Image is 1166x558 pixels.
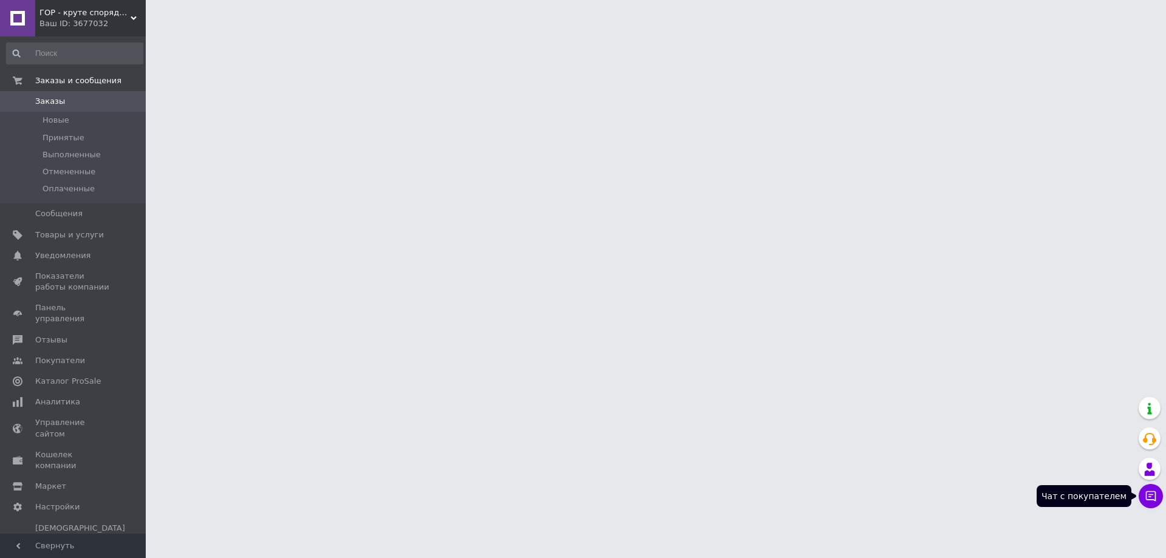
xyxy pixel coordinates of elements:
[43,149,101,160] span: Выполненные
[35,376,101,387] span: Каталог ProSale
[39,18,146,29] div: Ваш ID: 3677032
[35,271,112,293] span: Показатели работы компании
[35,417,112,439] span: Управление сайтом
[1037,485,1131,507] div: Чат с покупателем
[35,96,65,107] span: Заказы
[1139,484,1163,508] button: Чат с покупателем
[43,115,69,126] span: Новые
[35,75,121,86] span: Заказы и сообщения
[35,502,80,512] span: Настройки
[35,481,66,492] span: Маркет
[43,166,95,177] span: Отмененные
[35,208,83,219] span: Сообщения
[6,43,143,64] input: Поиск
[35,355,85,366] span: Покупатели
[35,396,80,407] span: Аналитика
[35,250,90,261] span: Уведомления
[39,7,131,18] span: ГОР - круте спорядження для рафтингу та водного туризму
[35,523,125,556] span: [DEMOGRAPHIC_DATA] и счета
[35,302,112,324] span: Панель управления
[43,183,95,194] span: Оплаченные
[35,449,112,471] span: Кошелек компании
[35,230,104,240] span: Товары и услуги
[43,132,84,143] span: Принятые
[35,335,67,345] span: Отзывы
